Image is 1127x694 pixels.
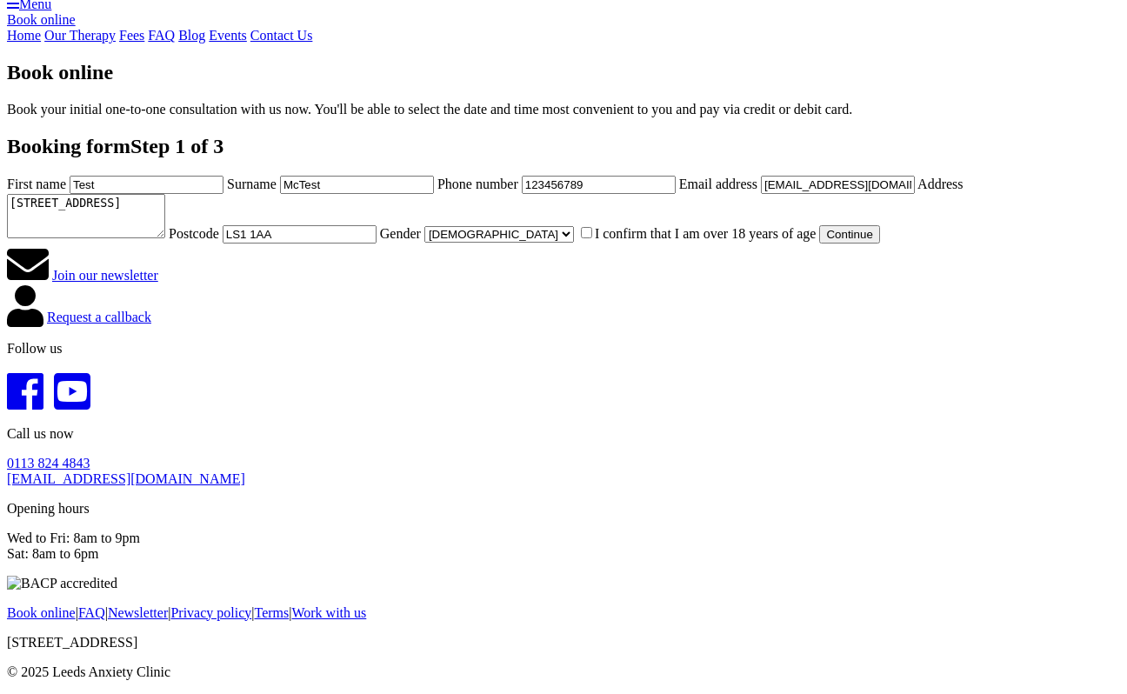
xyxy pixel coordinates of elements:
label: Surname [227,177,277,191]
i: YouTube [54,370,90,412]
p: Follow us [7,341,1120,357]
a: Events [209,28,247,43]
span: Step 1 of 3 [130,135,223,157]
a: Join our newsletter [52,268,158,283]
a: [EMAIL_ADDRESS][DOMAIN_NAME] [7,471,245,486]
label: I confirm that I am over 18 years of age [577,226,817,241]
button: Continue [819,225,879,244]
a: Contact Us [250,28,313,43]
p: Book your initial one-to-one consultation with us now. You'll be able to select the date and time... [7,102,1120,117]
p: Wed to Fri: 8am to 9pm Sat: 8am to 6pm [7,531,1120,562]
a: Book online [7,12,76,27]
input: I confirm that I am over 18 years of age [581,227,592,238]
a: FAQ [78,605,105,620]
label: Postcode [169,226,219,241]
a: Our Therapy [44,28,116,43]
a: Book online [7,605,76,620]
a: Newsletter [108,605,168,620]
h1: Book online [7,61,1120,84]
a: Request a callback [47,310,151,324]
p: | | | | | [7,605,1120,621]
img: BACP accredited [7,576,117,591]
label: First name [7,177,66,191]
a: Blog [178,28,205,43]
p: [STREET_ADDRESS] [7,635,1120,651]
label: Phone number [437,177,518,191]
p: © 2025 Leeds Anxiety Clinic [7,664,1120,680]
p: Opening hours [7,501,1120,517]
a: Work with us [291,605,366,620]
a: Facebook [7,395,43,410]
label: Address [917,177,963,191]
a: Terms [255,605,290,620]
a: Privacy policy [170,605,251,620]
a: FAQ [148,28,175,43]
a: Fees [119,28,144,43]
p: Call us now [7,426,1120,442]
textarea: [STREET_ADDRESS] [7,194,165,238]
a: YouTube [54,395,90,410]
h2: Booking form [7,135,1120,158]
label: Gender [380,226,421,241]
a: 0113 824 4843 [7,456,90,470]
label: Email address [679,177,757,191]
i: Facebook [7,370,43,412]
a: Home [7,28,41,43]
